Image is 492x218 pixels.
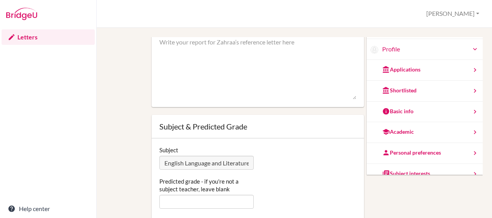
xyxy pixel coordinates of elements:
div: Subject & Predicted Grade [159,123,356,130]
a: Basic info [367,102,483,123]
a: Subject interests [367,164,483,185]
div: Basic info [382,107,413,115]
div: Subject interests [382,170,430,177]
a: Applications [367,60,483,81]
a: Help center [2,201,95,216]
a: Profile [382,45,479,54]
div: Shortlisted [382,87,417,94]
a: Letters [2,29,95,45]
label: Subject [159,146,178,154]
a: Academic [367,122,483,143]
div: Applications [382,66,420,73]
a: Personal preferences [367,143,483,164]
div: Academic [382,128,414,136]
label: Predicted grade - if you're not a subject teacher, leave blank [159,177,254,193]
div: Personal preferences [382,149,441,157]
a: Shortlisted [367,81,483,102]
button: [PERSON_NAME] [423,7,483,21]
img: Zahraa Alsaffar [371,46,378,54]
img: Bridge-U [6,8,37,20]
